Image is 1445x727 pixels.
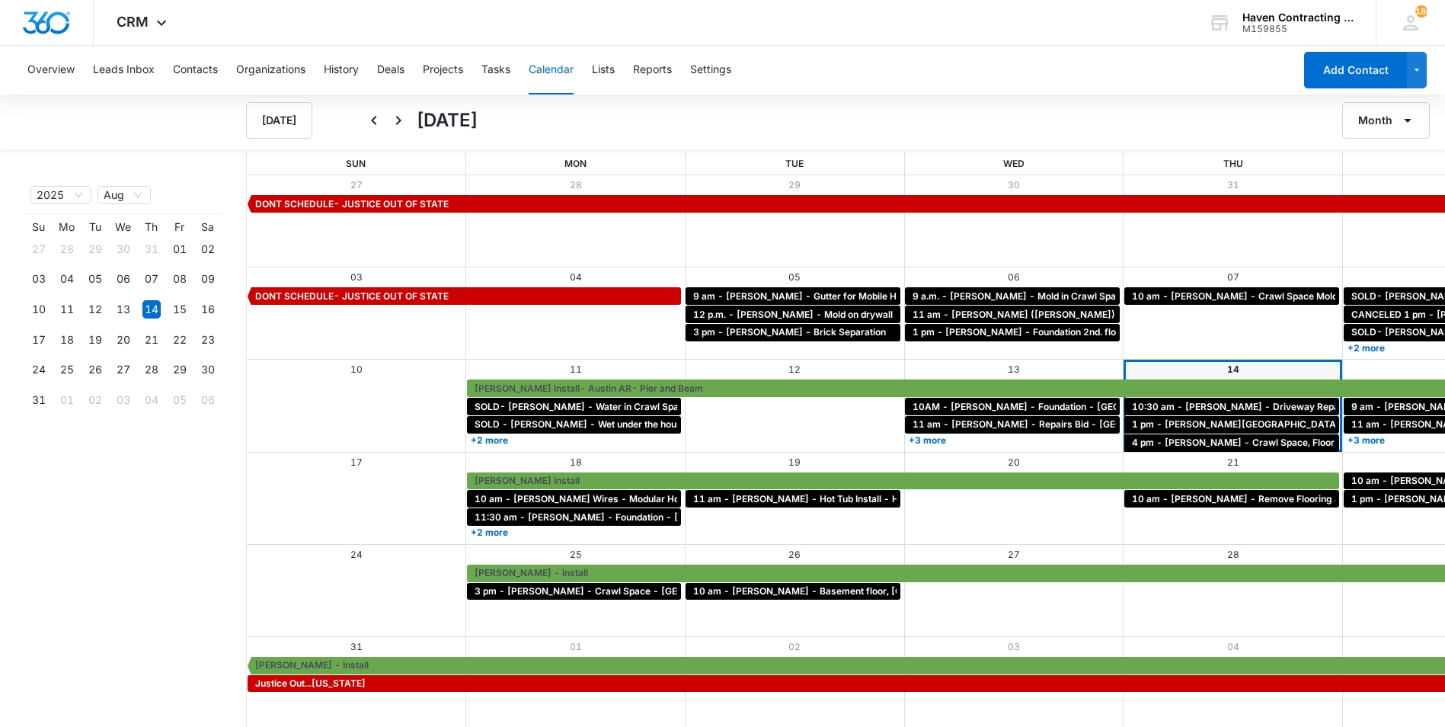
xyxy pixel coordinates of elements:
h1: [DATE] [417,107,478,134]
a: 20 [1008,456,1020,468]
a: 10 [350,363,363,375]
td: 2025-08-22 [165,325,193,355]
div: 12 [86,300,104,319]
div: 06 [199,391,217,409]
td: 2025-08-04 [53,264,81,295]
td: 2025-08-25 [53,355,81,386]
th: We [109,220,137,234]
div: 26 [86,360,104,379]
button: Lists [592,46,615,94]
div: 04 [142,391,161,409]
td: 2025-08-19 [81,325,109,355]
td: 2025-08-08 [165,264,193,295]
div: 11 [58,300,76,319]
span: DONT SCHEDULE- JUSTICE OUT OF STATE [255,197,449,211]
div: 1 pm - Dale Barnes - Driveway - Heber Springs [1128,418,1335,431]
td: 2025-08-24 [24,355,53,386]
div: SOLD- Scott Cook - Water in Crawl Space - Melbourne [471,400,678,414]
a: 06 [1008,271,1020,283]
span: CRM [117,14,149,30]
a: 17 [350,456,363,468]
button: Add Contact [1304,52,1407,88]
button: Settings [690,46,731,94]
button: Back [362,108,386,133]
div: 01 [58,391,76,409]
span: 2025 [37,187,85,203]
div: 27 [30,240,48,258]
a: 28 [1227,549,1239,560]
span: Justice Out...[US_STATE] [255,677,366,690]
a: 12 [788,363,801,375]
a: 25 [570,549,582,560]
a: 14 [1227,363,1239,375]
td: 2025-08-14 [137,294,165,325]
a: 31 [1227,179,1239,191]
div: 02 [199,240,217,258]
div: 29 [171,360,189,379]
div: 9 am - Teresa Brown - Gutter for Mobile Home - Cave City [689,290,897,303]
div: SOLD - Nancy Wren - Wet under the house - Batesville [471,418,678,431]
span: 10AM - [PERSON_NAME] - Foundation - [GEOGRAPHIC_DATA], [GEOGRAPHIC_DATA] [913,400,1298,414]
div: 11 am - Jack Rankin - Repairs Bid - Springfield [909,418,1116,431]
span: 1 pm - [PERSON_NAME] - Foundation 2nd. floor - [GEOGRAPHIC_DATA] [913,325,1234,339]
div: 10 [30,300,48,319]
a: 26 [788,549,801,560]
div: account id [1242,24,1354,34]
a: 13 [1008,363,1020,375]
div: notifications count [1415,5,1427,18]
span: Sun [346,158,366,169]
div: 31 [30,391,48,409]
td: 2025-08-21 [137,325,165,355]
div: 17 [30,331,48,349]
button: Overview [27,46,75,94]
a: +3 more [905,434,1120,446]
div: 30 [199,360,217,379]
div: 28 [142,360,161,379]
div: 25 [58,360,76,379]
div: 28 [58,240,76,258]
td: 2025-08-06 [109,264,137,295]
div: 06 [114,270,133,288]
button: History [324,46,359,94]
td: 2025-08-31 [24,385,53,415]
a: 27 [350,179,363,191]
button: Reports [633,46,672,94]
button: Contacts [173,46,218,94]
div: 10 am - Steve Burke - Crawl Space Mold - Fairfield Bay [1128,290,1335,303]
td: 2025-08-17 [24,325,53,355]
td: 2025-08-23 [193,325,222,355]
span: Wed [1003,158,1025,169]
td: 2025-08-20 [109,325,137,355]
span: 186 [1415,5,1427,18]
button: Calendar [529,46,574,94]
td: 2025-09-01 [53,385,81,415]
a: 28 [570,179,582,191]
button: Leads Inbox [93,46,155,94]
span: 3 pm - [PERSON_NAME] - Crawl Space - [GEOGRAPHIC_DATA] [475,584,759,598]
div: 04 [58,270,76,288]
a: 03 [350,271,363,283]
div: 11:30 am - Tammie Perkins - Foundation - Caraway [471,511,678,524]
button: Next [386,108,411,133]
div: 21 [142,331,161,349]
td: 2025-07-28 [53,234,81,264]
a: 21 [1227,456,1239,468]
span: 3 pm - [PERSON_NAME] - Brick Separation [693,325,886,339]
div: 10 am - Corrina Wires - Modular Home uneven floors - Jonesboro [471,492,678,506]
span: SOLD- [PERSON_NAME] - Water in Crawl Space - [GEOGRAPHIC_DATA] [475,400,798,414]
td: 2025-08-29 [165,355,193,386]
button: Tasks [481,46,510,94]
div: 20 [114,331,133,349]
div: 14 [142,300,161,319]
div: 11 am - William (Bill) Gaston - French Drain - Batesville [909,308,1116,322]
td: 2025-09-04 [137,385,165,415]
div: 02 [86,391,104,409]
td: 2025-09-03 [109,385,137,415]
td: 2025-07-29 [81,234,109,264]
div: 24 [30,360,48,379]
th: Fr [165,220,193,234]
div: 9 a.m. - Derrick Presser - Mold in Crawl Space - Batesville [909,290,1116,303]
span: [PERSON_NAME] Install- Austin AR- Pier and Beam [475,382,703,396]
span: Thu [1223,158,1243,169]
button: Organizations [236,46,305,94]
